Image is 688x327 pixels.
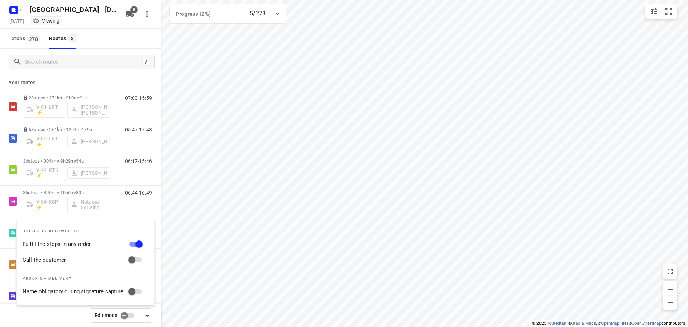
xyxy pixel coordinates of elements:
[75,190,76,195] span: •
[125,127,152,132] p: 05:47-17:48
[125,158,152,164] p: 06:17-15:46
[250,9,266,18] p: 5/278
[532,321,685,326] li: © 2025 , © , © © contributors
[125,95,152,101] p: 07:00-15:59
[75,158,76,164] span: •
[661,4,676,19] button: Fit zoom
[23,256,66,264] label: Call the customer
[79,95,87,101] span: 91u
[23,190,110,195] p: 35 stops • 305km • 10h6m
[68,34,77,42] span: 8
[170,4,286,23] div: Progress (2%)5/278
[572,321,596,326] a: Stadia Maps
[32,17,59,24] div: You are currently in view mode. To make any changes, go to edit project.
[23,288,124,296] label: Name obligatory during signature capture
[130,6,138,13] span: 8
[142,58,150,66] div: /
[176,11,211,17] span: Progress (2%)
[23,95,110,101] p: 28 stops • 271km • 9h0m
[140,7,154,21] button: More
[123,7,137,21] button: 8
[23,158,110,164] p: 36 stops • 304km • 9h29m
[25,56,142,67] input: Search routes
[76,190,83,195] span: 80u
[11,34,42,43] span: Stops
[82,127,92,132] span: 139u
[27,35,40,42] span: 278
[49,34,79,43] div: Routes
[9,79,152,87] p: Your routes
[76,158,83,164] span: 54u
[23,127,110,132] p: 68 stops • 261km • 12h4m
[546,321,567,326] a: Routetitan
[23,276,146,281] p: Proof of delivery
[23,229,146,233] p: Driver is allowed to
[647,4,661,19] button: Map settings
[78,95,79,101] span: •
[601,321,629,326] a: OpenMapTiles
[632,321,661,326] a: OpenStreetMap
[125,190,152,196] p: 06:44-16:49
[143,311,152,320] div: Driver app settings
[645,4,677,19] div: small contained button group
[80,127,82,132] span: •
[95,312,118,318] span: Edit mode
[23,240,91,248] label: Fulfill the stops in any order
